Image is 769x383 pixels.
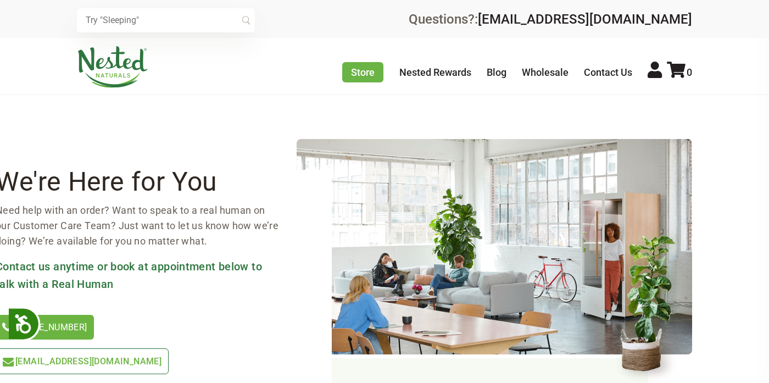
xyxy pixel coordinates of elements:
[584,66,632,78] a: Contact Us
[399,66,471,78] a: Nested Rewards
[409,13,692,26] div: Questions?:
[2,323,11,331] img: icon-phone.svg
[297,139,692,354] img: contact-header.png
[77,8,255,32] input: Try "Sleeping"
[522,66,569,78] a: Wholesale
[687,66,692,78] span: 0
[3,358,14,367] img: icon-email-light-green.svg
[342,62,383,82] a: Store
[478,12,692,27] a: [EMAIL_ADDRESS][DOMAIN_NAME]
[15,356,161,367] span: [EMAIL_ADDRESS][DOMAIN_NAME]
[77,46,148,88] img: Nested Naturals
[667,66,692,78] a: 0
[487,66,506,78] a: Blog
